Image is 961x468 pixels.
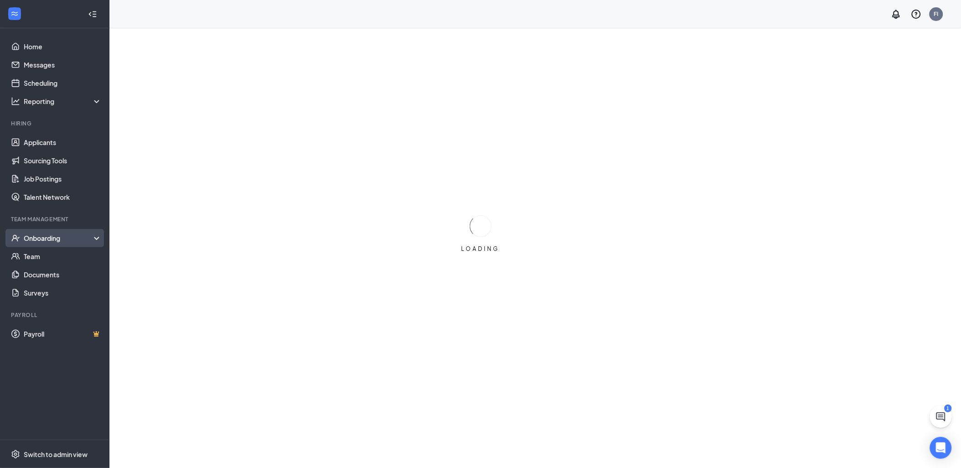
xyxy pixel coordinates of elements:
a: Talent Network [24,188,102,206]
div: Team Management [11,215,100,223]
svg: Notifications [891,9,902,20]
a: Messages [24,56,102,74]
a: Documents [24,265,102,284]
svg: Settings [11,450,20,459]
div: Onboarding [24,234,94,243]
svg: WorkstreamLogo [10,9,19,18]
button: ChatActive [930,406,952,428]
svg: Analysis [11,97,20,106]
div: Hiring [11,120,100,127]
div: 1 [945,405,952,412]
a: Job Postings [24,170,102,188]
div: Payroll [11,311,100,319]
a: PayrollCrown [24,325,102,343]
div: Reporting [24,97,102,106]
a: Team [24,247,102,265]
a: Sourcing Tools [24,151,102,170]
svg: QuestionInfo [911,9,922,20]
a: Scheduling [24,74,102,92]
div: FI [934,10,939,18]
div: Switch to admin view [24,450,88,459]
a: Applicants [24,133,102,151]
div: Open Intercom Messenger [930,437,952,459]
a: Surveys [24,284,102,302]
svg: ChatActive [935,411,946,422]
svg: UserCheck [11,234,20,243]
svg: Collapse [88,10,97,19]
a: Home [24,37,102,56]
div: LOADING [458,245,504,253]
